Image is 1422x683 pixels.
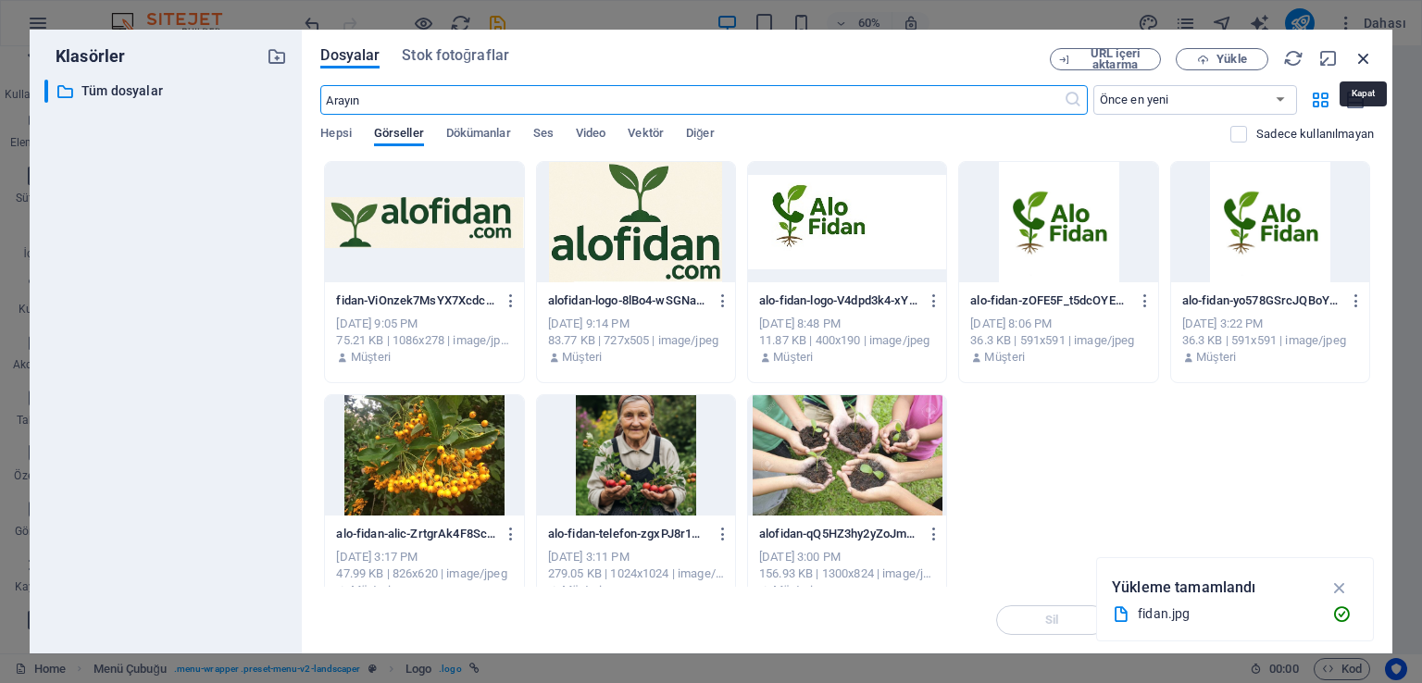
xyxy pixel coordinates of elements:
input: Arayın [320,85,1063,115]
div: 36.3 KB | 591x591 | image/jpeg [1182,332,1358,349]
div: 47.99 KB | 826x620 | image/jpeg [336,565,512,582]
div: 156.93 KB | 1300x824 | image/jpeg [759,565,935,582]
p: Müşteri [562,582,602,599]
button: URL içeri aktarma [1050,48,1161,70]
p: Klasörler [44,44,125,68]
div: [DATE] 3:22 PM [1182,316,1358,332]
p: alofidan-qQ5HZ3hy2yZoJmaCpk5eKQ.jpg [759,526,918,542]
span: Ses [533,122,554,148]
span: Stok fotoğraflar [402,44,509,67]
p: Sadece web sitesinde kullanılmayan dosyaları görüntüleyin. Bu oturum sırasında eklenen dosyalar h... [1256,126,1374,143]
p: alofidan-logo-8lBo4-wSGNaHJpOByMye7Q.jpg [548,292,707,309]
div: [DATE] 9:14 PM [548,316,724,332]
div: [DATE] 3:11 PM [548,549,724,565]
span: Dosyalar [320,44,380,67]
div: [DATE] 3:00 PM [759,549,935,565]
p: alo-fidan-alic-ZrtgrAk4F8Sc2PwVPmuD0g.jpg [336,526,495,542]
div: 83.77 KB | 727x505 | image/jpeg [548,332,724,349]
span: Hepsi [320,122,351,148]
span: Görseller [374,122,424,148]
div: [DATE] 9:05 PM [336,316,512,332]
i: Yeni klasör oluştur [267,46,287,67]
div: 36.3 KB | 591x591 | image/jpeg [970,332,1146,349]
span: Yükle [1216,54,1246,65]
span: Video [576,122,605,148]
span: URL içeri aktarma [1078,48,1153,70]
div: 11.87 KB | 400x190 | image/jpeg [759,332,935,349]
p: Müşteri [351,582,391,599]
p: Müşteri [773,582,813,599]
div: 75.21 KB | 1086x278 | image/jpeg [336,332,512,349]
i: Yeniden Yükle [1283,48,1303,68]
div: [DATE] 3:17 PM [336,549,512,565]
span: Diğer [686,122,715,148]
p: Müşteri [351,349,391,366]
div: [DATE] 8:06 PM [970,316,1146,332]
div: ​ [44,80,48,103]
p: alo-fidan-yo578GSrcJQBoY3KLHvWQg.jpg [1182,292,1341,309]
p: Tüm dosyalar [81,81,254,102]
button: Yükle [1176,48,1268,70]
p: alo-fidan-logo-V4dpd3k4-xYW1b_x_xDbMg.jpg [759,292,918,309]
p: Müşteri [562,349,602,366]
p: Müşteri [1196,349,1236,366]
span: Vektör [628,122,664,148]
p: alo-fidan-telefon-zgxPJ8r1QIBFvbo8C2G-fw.jpg [548,526,707,542]
p: Müşteri [984,349,1024,366]
p: alo-fidan-zOFE5F_t5dcOYE4nrK4OeQ.jpg [970,292,1129,309]
div: fidan.jpg [1138,603,1317,625]
div: 279.05 KB | 1024x1024 | image/jpeg [548,565,724,582]
i: Küçült [1318,48,1339,68]
p: fidan-ViOnzek7MsYX7XcdcUUzVg.jpg [336,292,495,309]
p: Yükleme tamamlandı [1112,576,1256,600]
p: Müşteri [773,349,813,366]
div: [DATE] 8:48 PM [759,316,935,332]
span: Dökümanlar [446,122,511,148]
